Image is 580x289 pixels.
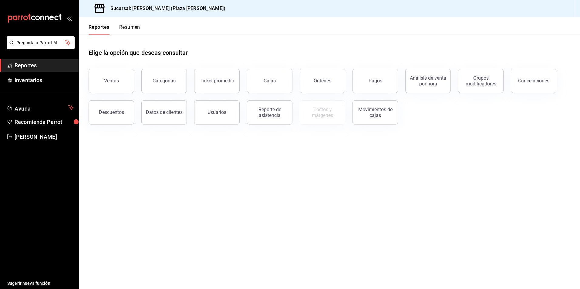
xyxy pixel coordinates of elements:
button: Reporte de asistencia [247,100,292,125]
div: Movimientos de cajas [356,107,394,118]
h3: Sucursal: [PERSON_NAME] (Plaza [PERSON_NAME]) [106,5,225,12]
div: Pagos [369,78,382,84]
button: Ventas [89,69,134,93]
span: Reportes [15,61,74,69]
div: Cajas [264,78,276,84]
div: Costos y márgenes [304,107,341,118]
div: Cancelaciones [518,78,549,84]
span: Recomienda Parrot [15,118,74,126]
span: [PERSON_NAME] [15,133,74,141]
button: Datos de clientes [141,100,187,125]
button: Ticket promedio [194,69,240,93]
button: Contrata inventarios para ver este reporte [300,100,345,125]
div: Ticket promedio [200,78,234,84]
div: Reporte de asistencia [251,107,288,118]
button: open_drawer_menu [67,16,72,21]
div: Grupos modificadores [462,75,500,87]
button: Análisis de venta por hora [405,69,451,93]
button: Cancelaciones [511,69,556,93]
div: Usuarios [207,109,226,115]
div: Datos de clientes [146,109,183,115]
button: Movimientos de cajas [352,100,398,125]
div: Categorías [153,78,176,84]
button: Órdenes [300,69,345,93]
span: Ayuda [15,104,66,111]
button: Pregunta a Parrot AI [7,36,75,49]
div: Ventas [104,78,119,84]
button: Usuarios [194,100,240,125]
div: Órdenes [314,78,331,84]
button: Descuentos [89,100,134,125]
button: Resumen [119,24,140,35]
button: Reportes [89,24,110,35]
a: Pregunta a Parrot AI [4,44,75,50]
span: Sugerir nueva función [7,280,74,287]
button: Grupos modificadores [458,69,504,93]
button: Pagos [352,69,398,93]
h1: Elige la opción que deseas consultar [89,48,188,57]
div: Análisis de venta por hora [409,75,447,87]
span: Inventarios [15,76,74,84]
button: Categorías [141,69,187,93]
button: Cajas [247,69,292,93]
div: navigation tabs [89,24,140,35]
span: Pregunta a Parrot AI [16,40,65,46]
div: Descuentos [99,109,124,115]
